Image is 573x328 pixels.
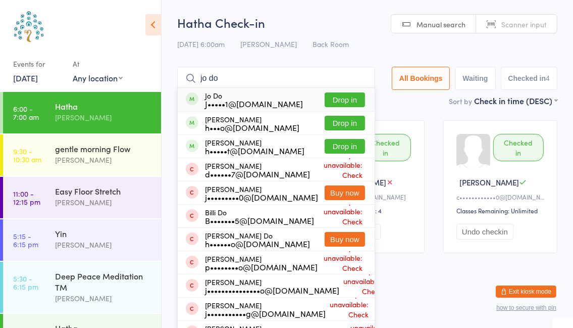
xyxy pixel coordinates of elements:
span: [PERSON_NAME] [240,39,297,49]
a: 11:00 -12:15 pmEasy Floor Stretch[PERSON_NAME] [3,177,161,218]
div: Any location [73,72,123,83]
div: [PERSON_NAME] [205,162,310,178]
time: 6:00 - 7:00 am [13,105,39,121]
button: Buy now [325,185,365,200]
div: gentle morning Flow [55,143,152,154]
div: Billi Do [205,208,314,224]
button: Drop in [325,139,365,154]
div: j•••••••••••••••o@[DOMAIN_NAME] [205,286,339,294]
a: 9:30 -10:30 amgentle morning Flow[PERSON_NAME] [3,134,161,176]
button: Checked in4 [501,67,558,90]
div: 4 [546,74,550,82]
label: Sort by [449,96,472,106]
input: Search [177,67,375,90]
button: Drop in [325,92,365,107]
div: Easy Floor Stretch [55,185,152,197]
div: c••••••••••••0@[DOMAIN_NAME] [456,193,547,201]
div: h••••••o@[DOMAIN_NAME] [205,240,310,248]
div: [PERSON_NAME] [55,197,152,208]
a: [DATE] [13,72,38,83]
div: B•••••••5@[DOMAIN_NAME] [205,216,314,224]
span: Scanner input [501,19,547,29]
button: Drop in [325,116,365,130]
div: j•••••••••••g@[DOMAIN_NAME] [205,309,326,317]
span: [PERSON_NAME] [327,177,386,188]
button: how to secure with pin [496,304,556,311]
div: [PERSON_NAME] [205,301,326,317]
a: 6:00 -7:00 amHatha[PERSON_NAME] [3,92,161,133]
div: Checked in [360,134,411,161]
div: [PERSON_NAME] [205,185,318,201]
div: Classes Remaining: Unlimited [456,206,547,215]
span: Back Room [312,39,349,49]
div: [PERSON_NAME] [55,239,152,251]
div: Checked in [493,134,544,161]
img: Australian School of Meditation & Yoga [10,8,48,45]
div: h•••••t@[DOMAIN_NAME] [205,147,304,155]
span: Drop-in unavailable: Check membership [314,194,365,239]
div: Deep Peace Meditation TM [55,270,152,293]
div: [PERSON_NAME] [205,278,339,294]
a: 5:15 -6:15 pmYin[PERSON_NAME] [3,219,161,261]
div: Hatha [55,101,152,112]
div: [PERSON_NAME] [55,293,152,304]
div: Check in time (DESC) [474,95,557,106]
div: [PERSON_NAME] [55,112,152,123]
button: Exit kiosk mode [496,286,556,298]
div: At [73,56,123,72]
span: Drop-in unavailable: Check membership [318,240,365,286]
a: 5:30 -6:15 pmDeep Peace Meditation TM[PERSON_NAME] [3,262,161,313]
span: [PERSON_NAME] [459,177,519,188]
button: Buy now [325,232,365,247]
span: Drop-in unavailable: Check membership [339,263,385,309]
div: j•••••••••0@[DOMAIN_NAME] [205,193,318,201]
span: Manual search [416,19,465,29]
button: Waiting [455,67,495,90]
div: J•••••1@[DOMAIN_NAME] [205,100,303,108]
h2: Hatha Check-in [177,14,557,31]
div: Jo Do [205,91,303,108]
time: 9:30 - 10:30 am [13,147,41,163]
span: Drop-in unavailable: Check membership [310,147,365,193]
button: All Bookings [392,67,450,90]
div: [PERSON_NAME] [205,255,318,271]
time: 11:00 - 12:15 pm [13,190,40,206]
div: d••••••7@[DOMAIN_NAME] [205,170,310,178]
div: p••••••••o@[DOMAIN_NAME] [205,263,318,271]
time: 5:30 - 6:15 pm [13,274,38,291]
div: [PERSON_NAME] Do [205,231,310,248]
button: Undo checkin [456,224,513,240]
div: [PERSON_NAME] [205,138,304,155]
div: Events for [13,56,63,72]
div: [PERSON_NAME] [205,115,299,131]
div: h•••o@[DOMAIN_NAME] [205,123,299,131]
time: 5:15 - 6:15 pm [13,232,38,248]
div: Yin [55,228,152,239]
div: [PERSON_NAME] [55,154,152,166]
span: [DATE] 6:00am [177,39,225,49]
